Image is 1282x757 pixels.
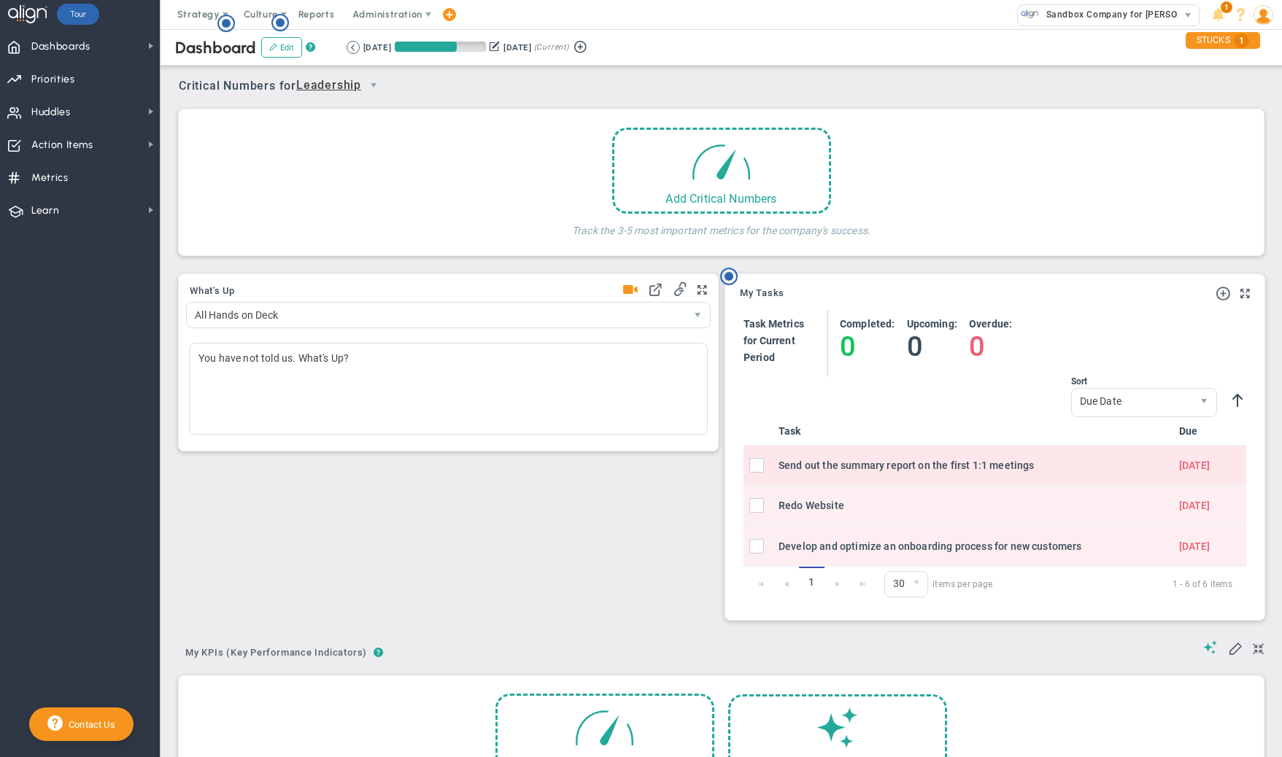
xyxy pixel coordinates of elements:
[1021,5,1039,23] img: 31507.Company.photo
[685,303,710,327] span: select
[614,192,829,206] div: Add Critical Numbers
[1191,389,1216,416] span: select
[189,343,708,435] div: You have not told us. What's Up?
[187,303,685,327] span: All Hands on Deck
[31,130,93,160] span: Action Items
[906,317,957,330] h4: Upcoming:
[773,417,1173,446] th: Task
[296,77,361,95] span: Leadership
[31,195,59,226] span: Learn
[179,641,374,664] span: My KPIs (Key Performance Indicators)
[740,288,784,298] span: My Tasks
[363,41,391,54] div: [DATE]
[503,41,531,54] div: [DATE]
[361,73,386,98] span: select
[190,286,235,298] button: What's Up
[1178,5,1199,26] span: select
[179,73,390,100] span: Critical Numbers for
[839,317,895,330] h4: Completed:
[1254,5,1273,25] img: 148750.Person.photo
[1203,640,1218,654] span: Suggestions (AI Feature)
[1228,640,1243,655] span: Edit My KPIs
[1186,32,1260,49] div: STUCKS
[1010,575,1232,593] span: 1 - 6 of 6 items
[779,537,1167,554] div: Develop and optimize an onboarding process for new customers
[968,317,1011,330] h4: Overdue:
[1070,376,1216,387] div: Sort
[1221,1,1232,13] span: 1
[534,41,569,54] span: (Current)
[839,330,895,362] h4: 0
[572,214,870,237] h4: Track the 3-5 most important metrics for the company's success.
[1234,34,1249,48] span: 1
[261,37,302,58] button: Edit
[740,288,784,300] a: My Tasks
[31,64,75,95] span: Priorities
[906,330,957,362] h4: 0
[1173,417,1246,446] th: Due
[884,571,993,597] span: items per page
[31,31,90,62] span: Dashboards
[779,497,1167,513] div: Redo Website
[31,163,69,193] span: Metrics
[179,641,374,667] button: My KPIs (Key Performance Indicators)
[779,457,1167,473] div: Send out the summary report on the first 1:1 meetings
[968,330,1011,362] h4: 0
[175,38,256,58] span: Dashboard
[799,567,825,598] span: 1
[744,317,804,330] h4: Task Metrics
[744,352,775,363] span: Period
[1071,389,1191,414] span: Due Date
[190,286,235,296] span: What's Up
[1178,500,1210,511] span: [DATE]
[352,9,422,20] span: Administration
[177,9,220,20] span: Strategy
[905,572,927,597] span: select
[884,571,928,597] span: 0
[395,42,486,52] div: Period Progress: 68% Day 62 of 90 with 28 remaining.
[744,335,795,346] span: for Current
[1039,5,1218,24] span: Sandbox Company for [PERSON_NAME]
[885,572,906,597] span: 30
[347,41,360,54] button: Go to previous period
[1178,540,1210,551] span: [DATE]
[244,9,278,20] span: Culture
[63,719,115,730] span: Contact Us
[31,97,71,128] span: Huddles
[1178,459,1210,471] span: [DATE]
